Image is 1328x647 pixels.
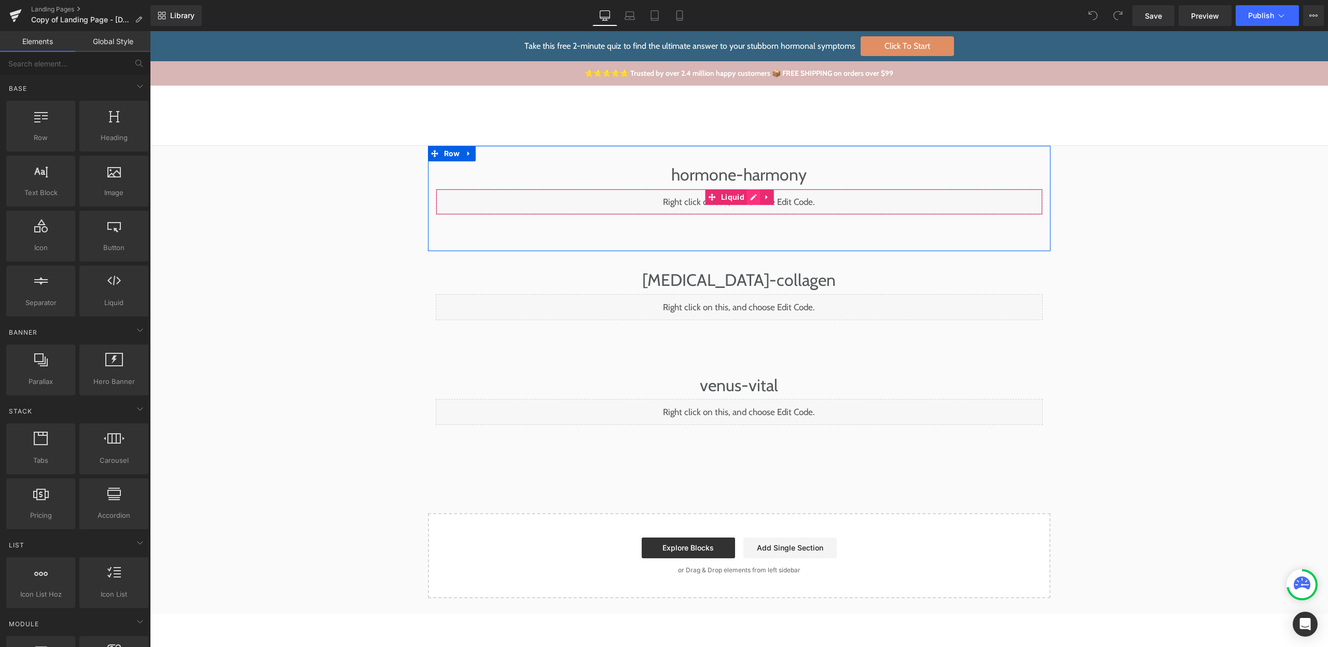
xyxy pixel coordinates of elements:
[82,297,145,308] span: Liquid
[82,589,145,600] span: Icon List
[31,16,131,24] span: Copy of Landing Page - [DATE] 20:57:48
[1303,5,1324,26] button: More
[1293,612,1318,637] div: Open Intercom Messenger
[9,187,72,198] span: Text Block
[9,376,72,387] span: Parallax
[711,5,804,25] span: Click To Start
[1191,10,1219,21] span: Preview
[286,130,893,158] h1: hormone-harmony
[1145,10,1162,21] span: Save
[1083,5,1103,26] button: Undo
[312,115,326,130] a: Expand / Collapse
[82,455,145,466] span: Carousel
[8,84,28,93] span: Base
[170,11,195,20] span: Library
[8,327,38,337] span: Banner
[435,37,743,47] a: ⭐⭐⭐⭐⭐ Trusted by over 2.4 million happy customers 📦 FREE SHIPPING on orders over $99
[1248,11,1274,20] span: Publish
[286,341,893,368] h1: venus-vital
[9,242,72,253] span: Icon
[292,115,313,130] span: Row
[82,187,145,198] span: Image
[9,455,72,466] span: Tabs
[617,5,642,26] a: Laptop
[82,376,145,387] span: Hero Banner
[1108,5,1128,26] button: Redo
[9,589,72,600] span: Icon List Hoz
[9,510,72,521] span: Pricing
[150,5,202,26] a: New Library
[82,510,145,521] span: Accordion
[75,31,150,52] a: Global Style
[667,5,692,26] a: Mobile
[82,242,145,253] span: Button
[1236,5,1299,26] button: Publish
[1179,5,1232,26] a: Preview
[592,5,617,26] a: Desktop
[611,158,624,174] a: Expand / Collapse
[9,297,72,308] span: Separator
[642,5,667,26] a: Tablet
[593,506,687,527] a: Add Single Section
[9,132,72,143] span: Row
[569,158,597,174] span: Liquid
[8,406,33,416] span: Stack
[8,619,40,629] span: Module
[31,5,150,13] a: Landing Pages
[82,132,145,143] span: Heading
[8,540,25,550] span: List
[492,506,585,527] a: Explore Blocks
[286,236,893,263] h1: [MEDICAL_DATA]-collagen
[295,535,884,543] p: or Drag & Drop elements from left sidebar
